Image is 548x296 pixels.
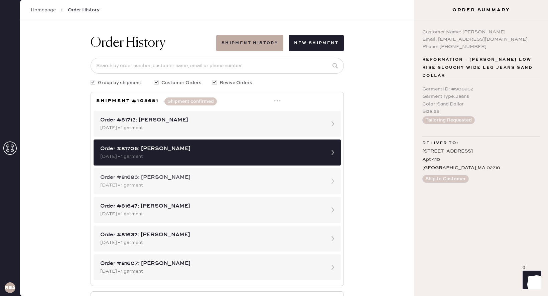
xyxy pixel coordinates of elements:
[100,174,322,182] div: Order #81683: [PERSON_NAME]
[96,97,159,105] h3: Shipment #105651
[100,260,322,268] div: Order #81607: [PERSON_NAME]
[161,79,201,86] span: Customer Orders
[289,35,344,51] button: New Shipment
[100,182,322,189] div: [DATE] • 1 garment
[422,28,540,36] div: Customer Name: [PERSON_NAME]
[422,175,469,183] button: Ship to Customer
[91,58,344,74] input: Search by order number, customer name, email or phone number
[100,231,322,239] div: Order #81637: [PERSON_NAME]
[422,139,458,147] span: Deliver to:
[422,116,475,124] button: Tailoring Requested
[220,79,252,86] span: Revive Orders
[422,56,540,80] span: Reformation - [PERSON_NAME] Low Rise slouchy Wide leg Jeans Sand Dollar
[68,7,100,13] span: Order History
[100,124,322,131] div: [DATE] • 1 garment
[164,97,217,105] button: Shipment confirmed
[100,210,322,218] div: [DATE] • 1 garment
[422,108,540,115] div: Size : 25
[100,239,322,246] div: [DATE] • 1 garment
[422,43,540,50] div: Phone: [PHONE_NUMBER]
[98,79,141,86] span: Group by shipment
[91,35,165,51] h1: Order History
[100,202,322,210] div: Order #81647: [PERSON_NAME]
[100,116,322,124] div: Order #81712: [PERSON_NAME]
[414,7,548,13] h3: Order Summary
[422,147,540,173] div: [STREET_ADDRESS] Apt 410 [GEOGRAPHIC_DATA] , MA 02210
[422,36,540,43] div: Email: [EMAIL_ADDRESS][DOMAIN_NAME]
[216,35,283,51] button: Shipment History
[100,145,322,153] div: Order #81706: [PERSON_NAME]
[31,7,56,13] a: Homepage
[516,266,545,295] iframe: Front Chat
[5,285,15,290] h3: RBA
[422,85,540,93] div: Garment ID : # 906952
[100,268,322,275] div: [DATE] • 1 garment
[422,93,540,100] div: Garment Type : Jeans
[100,153,322,160] div: [DATE] • 1 garment
[422,100,540,108] div: Color : Sand Dollar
